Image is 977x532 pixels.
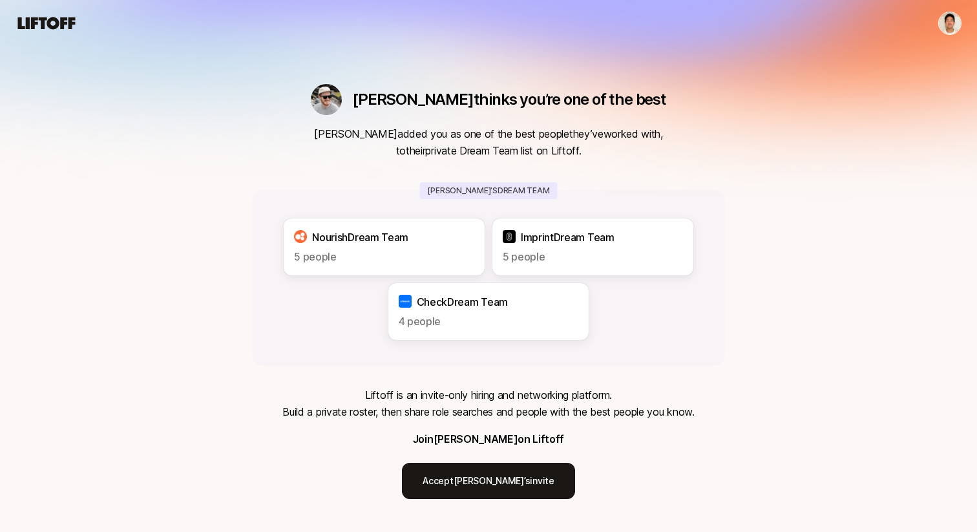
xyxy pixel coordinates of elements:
p: Check Dream Team [417,293,508,310]
p: [PERSON_NAME]’s Dream Team [419,182,557,199]
button: Jeremy Chen [938,12,961,35]
p: 4 people [399,313,579,330]
p: [PERSON_NAME] added you as one of the best people they’ve worked with, to their private Dream Tea... [314,125,663,159]
a: Accept[PERSON_NAME]’sinvite [402,463,574,499]
img: 309eadd5_a888_45ff_9bfc_191f45ad34bd.jfif [311,84,342,115]
img: Check [399,295,412,308]
p: Liftoff is an invite-only hiring and networking platform. Build a private roster, then share role... [282,387,694,420]
p: [PERSON_NAME] thinks you’re one of the best [352,90,666,109]
p: 5 people [503,248,683,265]
p: Imprint Dream Team [521,229,615,246]
p: Join [PERSON_NAME] on Liftoff [413,431,564,447]
p: Nourish Dream Team [312,229,408,246]
img: Imprint [503,230,516,243]
p: 5 people [294,248,474,265]
img: Nourish [294,230,307,243]
img: Jeremy Chen [939,12,961,34]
